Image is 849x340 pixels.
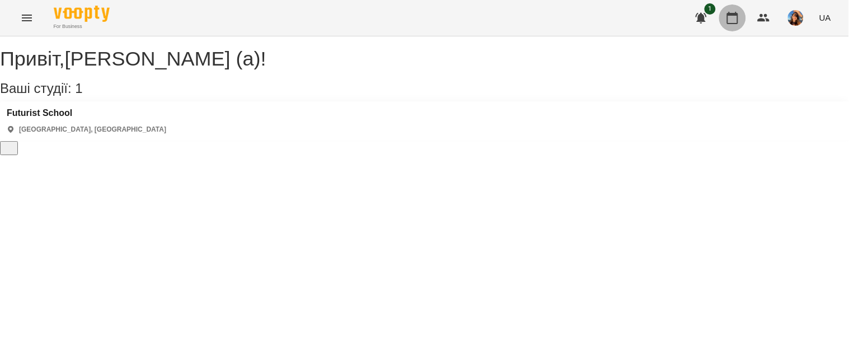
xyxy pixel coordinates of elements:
img: a3cfe7ef423bcf5e9dc77126c78d7dbf.jpg [788,10,804,26]
span: For Business [54,23,110,30]
button: Menu [13,4,40,31]
span: 1 [705,3,716,15]
img: Voopty Logo [54,6,110,22]
button: UA [815,7,836,28]
span: UA [819,12,831,24]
